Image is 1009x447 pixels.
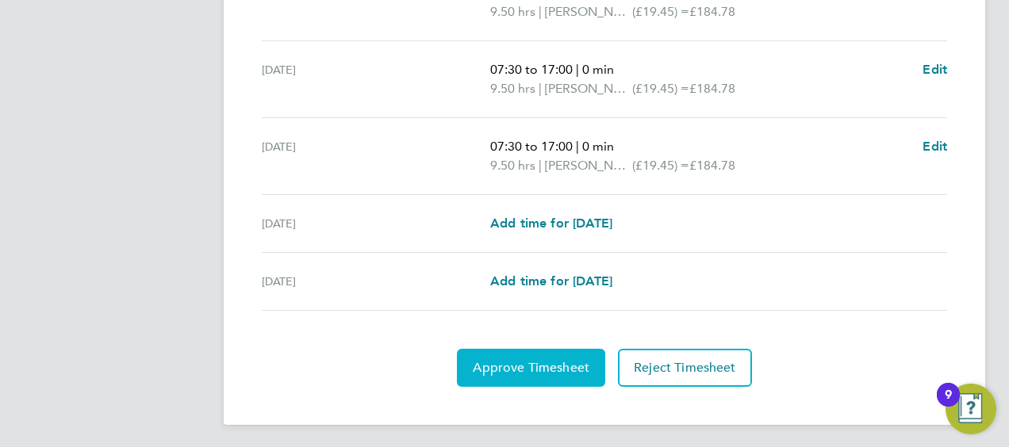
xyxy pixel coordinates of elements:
[490,62,573,77] span: 07:30 to 17:00
[490,158,535,173] span: 9.50 hrs
[262,272,490,291] div: [DATE]
[945,395,952,415] div: 9
[689,4,735,19] span: £184.78
[689,81,735,96] span: £184.78
[582,139,614,154] span: 0 min
[545,2,632,21] span: [PERSON_NAME]
[923,139,947,154] span: Edit
[490,272,612,291] a: Add time for [DATE]
[576,139,579,154] span: |
[490,273,612,288] span: Add time for [DATE]
[618,349,752,387] button: Reject Timesheet
[689,158,735,173] span: £184.78
[490,81,535,96] span: 9.50 hrs
[545,79,632,98] span: [PERSON_NAME]
[923,60,947,79] a: Edit
[262,60,490,98] div: [DATE]
[576,62,579,77] span: |
[262,137,490,175] div: [DATE]
[473,360,589,376] span: Approve Timesheet
[946,384,996,434] button: Open Resource Center, 9 new notifications
[632,158,689,173] span: (£19.45) =
[632,81,689,96] span: (£19.45) =
[490,4,535,19] span: 9.50 hrs
[490,214,612,233] a: Add time for [DATE]
[539,81,542,96] span: |
[582,62,614,77] span: 0 min
[457,349,605,387] button: Approve Timesheet
[923,62,947,77] span: Edit
[545,156,632,175] span: [PERSON_NAME]
[490,216,612,231] span: Add time for [DATE]
[262,214,490,233] div: [DATE]
[539,158,542,173] span: |
[923,137,947,156] a: Edit
[634,360,736,376] span: Reject Timesheet
[490,139,573,154] span: 07:30 to 17:00
[539,4,542,19] span: |
[632,4,689,19] span: (£19.45) =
